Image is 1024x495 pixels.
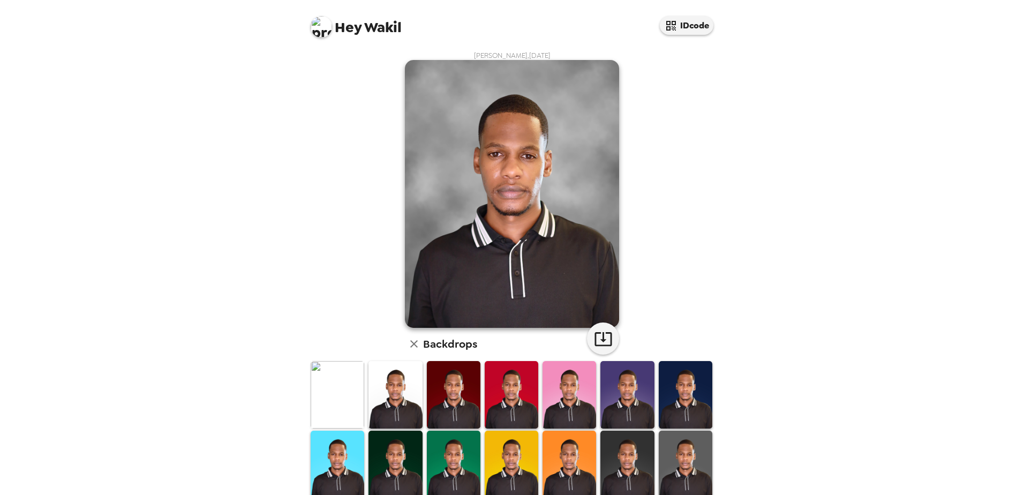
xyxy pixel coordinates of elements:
span: Wakil [311,11,402,35]
h6: Backdrops [423,335,477,352]
img: user [405,60,619,328]
span: Hey [335,18,362,37]
img: profile pic [311,16,332,37]
span: [PERSON_NAME] , [DATE] [474,51,551,60]
button: IDcode [660,16,713,35]
img: Original [311,361,364,428]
